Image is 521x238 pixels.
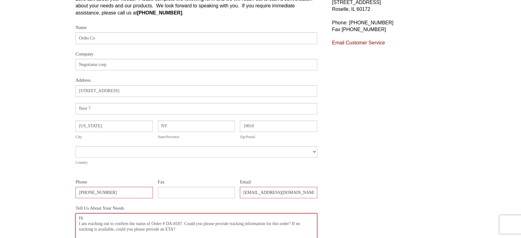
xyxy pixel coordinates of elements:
a: Email Customer Service [332,40,385,45]
label: Name [76,24,317,33]
p: Phone: [PHONE_NUMBER] Fax [PHONE_NUMBER] [332,19,445,33]
label: Company [76,50,317,59]
div: City [76,134,153,140]
strong: [PHONE_NUMBER] [137,10,182,15]
label: Email [240,178,317,187]
div: Country [76,159,317,166]
div: Zip/Postal [240,134,317,140]
label: Phone [76,178,153,187]
div: Address [76,76,317,85]
label: Fax [158,178,235,187]
label: Tell Us About Your Needs [76,204,317,213]
div: State/Province [158,134,235,140]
